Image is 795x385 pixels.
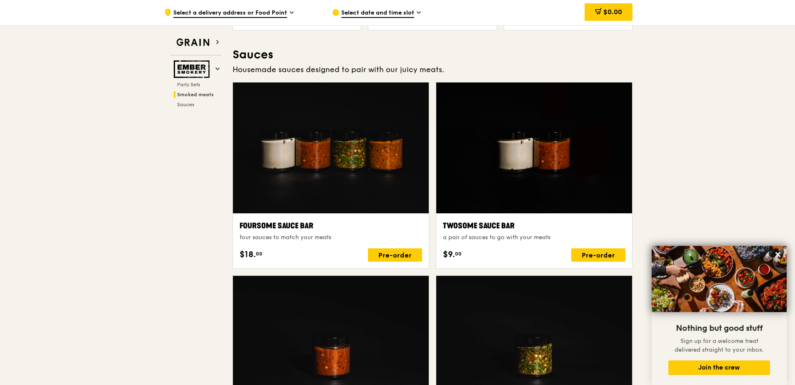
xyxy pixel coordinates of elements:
span: Sauces [177,102,194,107]
span: $18. [240,248,256,261]
button: Close [771,248,785,261]
img: Ember Smokery web logo [174,60,212,78]
div: Pre-order [368,248,422,262]
div: Twosome Sauce bar [443,220,625,232]
img: Grain web logo [174,35,212,50]
div: four sauces to match your meats [240,233,422,242]
div: a pair of sauces to go with your meats [443,233,625,242]
span: 00 [256,250,262,257]
div: Foursome Sauce Bar [240,220,422,232]
button: Join the crew [668,360,770,375]
span: Sign up for a welcome treat delivered straight to your inbox. [675,337,764,353]
span: $0.00 [603,8,622,16]
span: $9. [443,248,455,261]
h3: Sauces [232,47,632,62]
span: 00 [455,250,462,257]
div: Housemade sauces designed to pair with our juicy meats. [232,64,632,75]
img: DSC07876-Edit02-Large.jpeg [652,246,787,312]
span: Select a delivery address or Food Point [173,9,287,18]
span: Select date and time slot [341,9,414,18]
span: Nothing but good stuff [676,323,762,333]
span: Party Sets [177,82,200,87]
div: Pre-order [571,248,625,262]
span: Smoked meats [177,92,214,97]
